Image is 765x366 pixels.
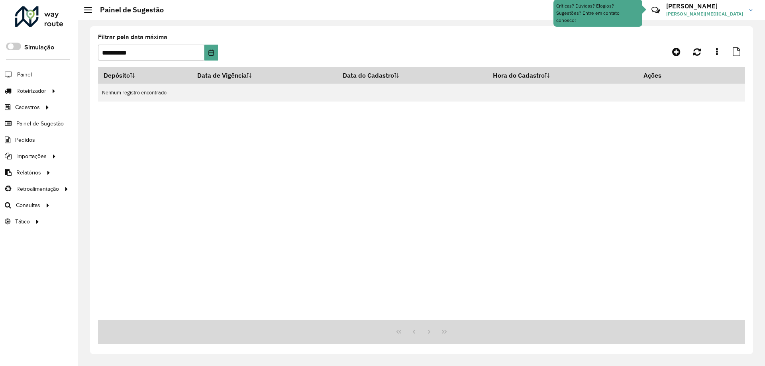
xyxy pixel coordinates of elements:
th: Data do Cadastro [337,67,487,84]
label: Filtrar pela data máxima [98,32,167,42]
h2: Painel de Sugestão [92,6,164,14]
span: Importações [16,152,47,160]
h3: [PERSON_NAME] [666,2,743,10]
span: Retroalimentação [16,185,59,193]
span: Cadastros [15,103,40,112]
span: Tático [15,217,30,226]
span: [PERSON_NAME][MEDICAL_DATA] [666,10,743,18]
label: Simulação [24,43,54,52]
span: Pedidos [15,136,35,144]
span: Consultas [16,201,40,209]
button: Choose Date [204,45,218,61]
th: Data de Vigência [192,67,337,84]
th: Depósito [98,67,192,84]
span: Relatórios [16,168,41,177]
th: Ações [638,67,686,84]
span: Painel de Sugestão [16,119,64,128]
th: Hora do Cadastro [487,67,638,84]
span: Roteirizador [16,87,46,95]
a: Contato Rápido [647,2,664,19]
td: Nenhum registro encontrado [98,84,745,102]
span: Painel [17,70,32,79]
